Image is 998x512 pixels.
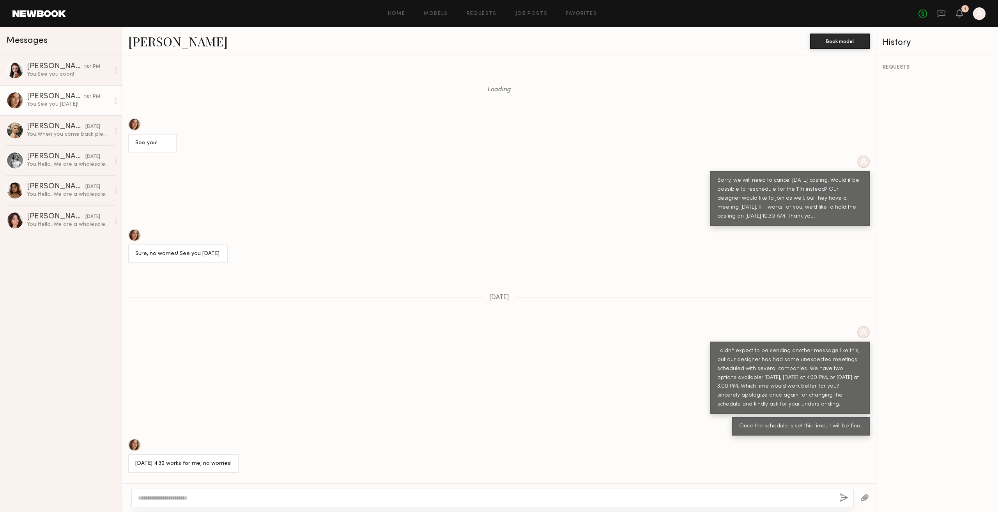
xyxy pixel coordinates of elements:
div: REQUESTS [883,65,992,70]
a: [PERSON_NAME] [128,33,228,50]
span: [DATE] [489,294,509,301]
div: You: Hello, We are a wholesale company that designs and sells women’s apparel. We are currently l... [27,191,110,198]
a: A [973,7,986,20]
div: I didn’t expect to be sending another message like this, but our designer has had some unexpected... [717,347,863,409]
div: 1:01 PM [84,93,100,101]
div: [DATE] [85,183,100,191]
div: 1:01 PM [84,63,100,71]
div: [DATE] [85,153,100,161]
div: [PERSON_NAME] [27,153,85,161]
span: Messages [6,36,48,45]
div: Sorry, we will need to cancel [DATE] casting. Would it be possible to reschedule for the 11th ins... [717,176,863,221]
div: History [883,38,992,47]
div: [PERSON_NAME] [27,183,85,191]
div: Sure, no worries! See you [DATE]. [135,250,221,259]
a: Models [424,11,448,16]
button: Book model [810,34,870,49]
div: [PERSON_NAME] [27,93,84,101]
div: [DATE] [85,123,100,131]
a: Book model [810,37,870,44]
div: See you! [135,139,170,148]
div: [PERSON_NAME] [27,123,85,131]
div: You: Hello, We are a wholesale company that designs and sells women’s apparel. We are currently l... [27,161,110,168]
div: Once the schedule is set this time, it will be final. [739,422,863,431]
div: You: See you [DATE]! [27,101,110,108]
div: [DATE] [85,213,100,221]
a: Job Posts [515,11,548,16]
div: You: See you soon! [27,71,110,78]
a: Favorites [566,11,597,16]
div: [PERSON_NAME] [27,63,84,71]
div: 1 [964,7,966,11]
div: You: When you come back please send us a message to us after that let's make a schedule for casti... [27,131,110,138]
div: You: Hello, We are a wholesale company that designs and sells women’s apparel. We are currently l... [27,221,110,228]
a: Home [388,11,405,16]
div: [PERSON_NAME] [27,213,85,221]
a: Requests [467,11,497,16]
div: [DATE] 4.30 works for me, no worries! [135,459,232,468]
span: Loading [487,87,511,93]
